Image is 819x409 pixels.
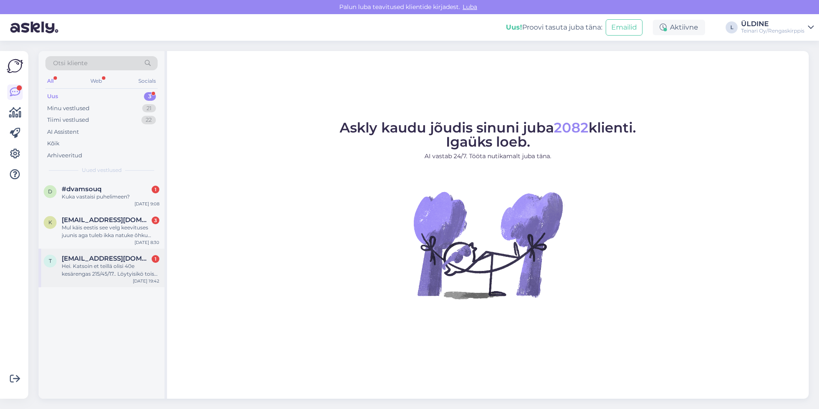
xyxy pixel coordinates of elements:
[726,21,738,33] div: L
[460,3,480,11] span: Luba
[45,75,55,87] div: All
[554,119,589,136] span: 2082
[741,27,804,34] div: Teinari Oy/Rengaskirppis
[47,92,58,101] div: Uus
[340,152,636,161] p: AI vastab 24/7. Tööta nutikamalt juba täna.
[89,75,104,87] div: Web
[62,185,102,193] span: #dvamsouq
[62,216,151,224] span: keimoaia@gmail.com
[7,58,23,74] img: Askly Logo
[506,22,602,33] div: Proovi tasuta juba täna:
[142,104,156,113] div: 21
[62,262,159,278] div: Hei. Katsoin et teillä olisi 40e kesärengas 215/45/17.. Löytyisikö toista samanlaista ja minkä hi...
[135,239,159,246] div: [DATE] 8:30
[82,166,122,174] span: Uued vestlused
[62,255,151,262] span: tauri.schonberg@hotmail.com
[53,59,87,68] span: Otsi kliente
[411,168,565,322] img: No Chat active
[152,217,159,224] div: 3
[741,21,814,34] a: ÜLDINETeinari Oy/Rengaskirppis
[49,258,52,264] span: t
[47,104,90,113] div: Minu vestlused
[152,186,159,193] div: 1
[340,119,636,150] span: Askly kaudu jõudis sinuni juba klienti. Igaüks loeb.
[47,151,82,160] div: Arhiveeritud
[133,278,159,284] div: [DATE] 19:42
[141,116,156,124] div: 22
[62,193,159,201] div: Kuka vastaisi puhelimeen?
[135,201,159,207] div: [DATE] 9:08
[48,219,52,226] span: k
[144,92,156,101] div: 3
[653,20,705,35] div: Aktiivne
[47,116,89,124] div: Tiimi vestlused
[606,19,643,36] button: Emailid
[152,255,159,263] div: 1
[48,188,52,195] span: d
[47,139,60,148] div: Kõik
[62,224,159,239] div: Mul käis eestis see velg keevituses juunis aga tuleb ikka natuke õhku läbi,ja kas oleks nii võima...
[506,23,522,31] b: Uus!
[47,128,79,136] div: AI Assistent
[741,21,804,27] div: ÜLDINE
[137,75,158,87] div: Socials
